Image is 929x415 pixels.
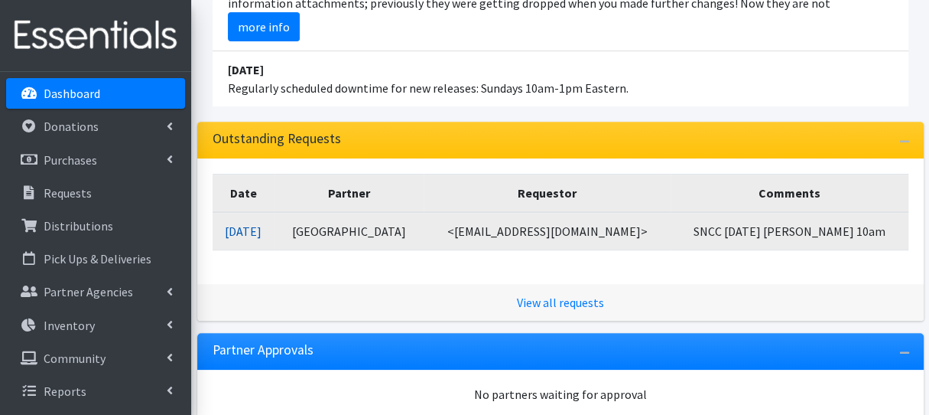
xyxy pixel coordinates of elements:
[274,175,424,213] th: Partner
[44,318,95,333] p: Inventory
[44,251,151,266] p: Pick Ups & Deliveries
[6,78,185,109] a: Dashboard
[6,10,185,61] img: HumanEssentials
[517,295,604,310] a: View all requests
[424,175,671,213] th: Requestor
[671,175,908,213] th: Comments
[6,111,185,142] a: Donations
[44,284,133,299] p: Partner Agencies
[424,212,671,250] td: <[EMAIL_ADDRESS][DOMAIN_NAME]>
[6,376,185,407] a: Reports
[6,178,185,208] a: Requests
[213,342,313,358] h3: Partner Approvals
[6,243,185,274] a: Pick Ups & Deliveries
[6,343,185,374] a: Community
[44,119,99,134] p: Donations
[6,310,185,341] a: Inventory
[6,211,185,241] a: Distributions
[228,12,300,41] a: more info
[213,175,274,213] th: Date
[44,218,113,234] p: Distributions
[213,385,908,404] div: No partners waiting for approval
[213,51,908,106] li: Regularly scheduled downtime for new releases: Sundays 10am-1pm Eastern.
[44,384,86,399] p: Reports
[44,86,100,101] p: Dashboard
[274,212,424,250] td: [GEOGRAPHIC_DATA]
[44,152,97,168] p: Purchases
[213,131,341,147] h3: Outstanding Requests
[44,351,106,366] p: Community
[6,145,185,175] a: Purchases
[6,276,185,307] a: Partner Agencies
[225,224,261,239] a: [DATE]
[44,185,92,201] p: Requests
[671,212,908,250] td: SNCC [DATE] [PERSON_NAME] 10am
[228,62,264,77] strong: [DATE]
